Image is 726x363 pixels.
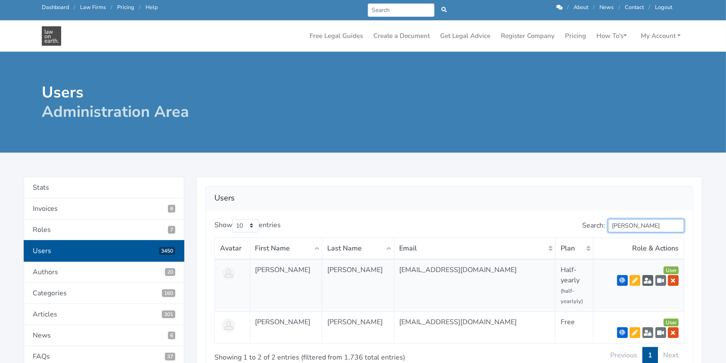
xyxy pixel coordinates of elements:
[574,3,588,11] a: About
[159,247,175,255] span: 3450
[162,289,175,297] span: 160
[394,238,555,259] th: Email: activate to sort column ascending
[250,238,322,259] th: First Name: activate to sort column descending
[24,240,184,262] a: Users3450
[24,219,184,241] a: Roles7
[42,26,61,46] img: Law On Earth
[168,226,175,234] span: 7
[24,325,184,346] a: News
[664,266,679,274] span: User
[146,3,158,11] a: Help
[117,3,134,11] a: Pricing
[165,353,175,360] span: 37
[370,28,433,44] a: Create a Document
[214,346,403,363] div: Showing 1 to 2 of 2 entries (filtered from 1,736 total entries)
[593,28,630,44] a: How To's
[582,219,684,232] label: Search:
[24,304,184,325] a: Articles
[322,238,394,259] th: Last Name: activate to sort column ascending
[648,3,650,11] span: /
[250,311,322,344] td: [PERSON_NAME]
[214,191,684,205] h2: Users
[625,3,644,11] a: Contact
[165,268,175,276] span: 20
[637,28,684,44] a: My Account
[593,238,684,259] th: Role &amp; Actions
[555,259,593,312] td: Half-yearly
[215,238,250,259] th: Avatar
[139,3,141,11] span: /
[567,3,569,11] span: /
[24,262,184,283] a: Authors20
[24,198,184,219] a: Invoices8
[593,3,595,11] span: /
[322,311,394,344] td: [PERSON_NAME]
[497,28,558,44] a: Register Company
[42,3,69,11] a: Dashboard
[168,332,175,339] span: 6
[24,177,184,198] a: Stats
[608,219,684,232] input: Search:
[80,3,106,11] a: Law Firms
[599,3,614,11] a: News
[250,259,322,312] td: [PERSON_NAME]
[162,310,175,318] span: 301
[562,28,589,44] a: Pricing
[655,3,672,11] a: Logout
[24,283,184,304] a: Categories160
[42,101,189,122] span: Administration Area
[618,3,620,11] span: /
[555,311,593,344] td: Free
[555,238,593,259] th: Plan: activate to sort column ascending
[111,3,112,11] span: /
[664,319,679,326] span: User
[168,205,175,213] span: 8
[232,219,259,232] select: Showentries
[42,83,357,122] h1: Users
[306,28,366,44] a: Free Legal Guides
[561,287,583,305] small: (half-yearlyly)
[368,3,434,17] input: Search
[322,259,394,312] td: [PERSON_NAME]
[437,28,494,44] a: Get Legal Advice
[394,259,555,312] td: [EMAIL_ADDRESS][DOMAIN_NAME]
[214,219,281,232] label: Show entries
[394,311,555,344] td: [EMAIL_ADDRESS][DOMAIN_NAME]
[74,3,75,11] span: /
